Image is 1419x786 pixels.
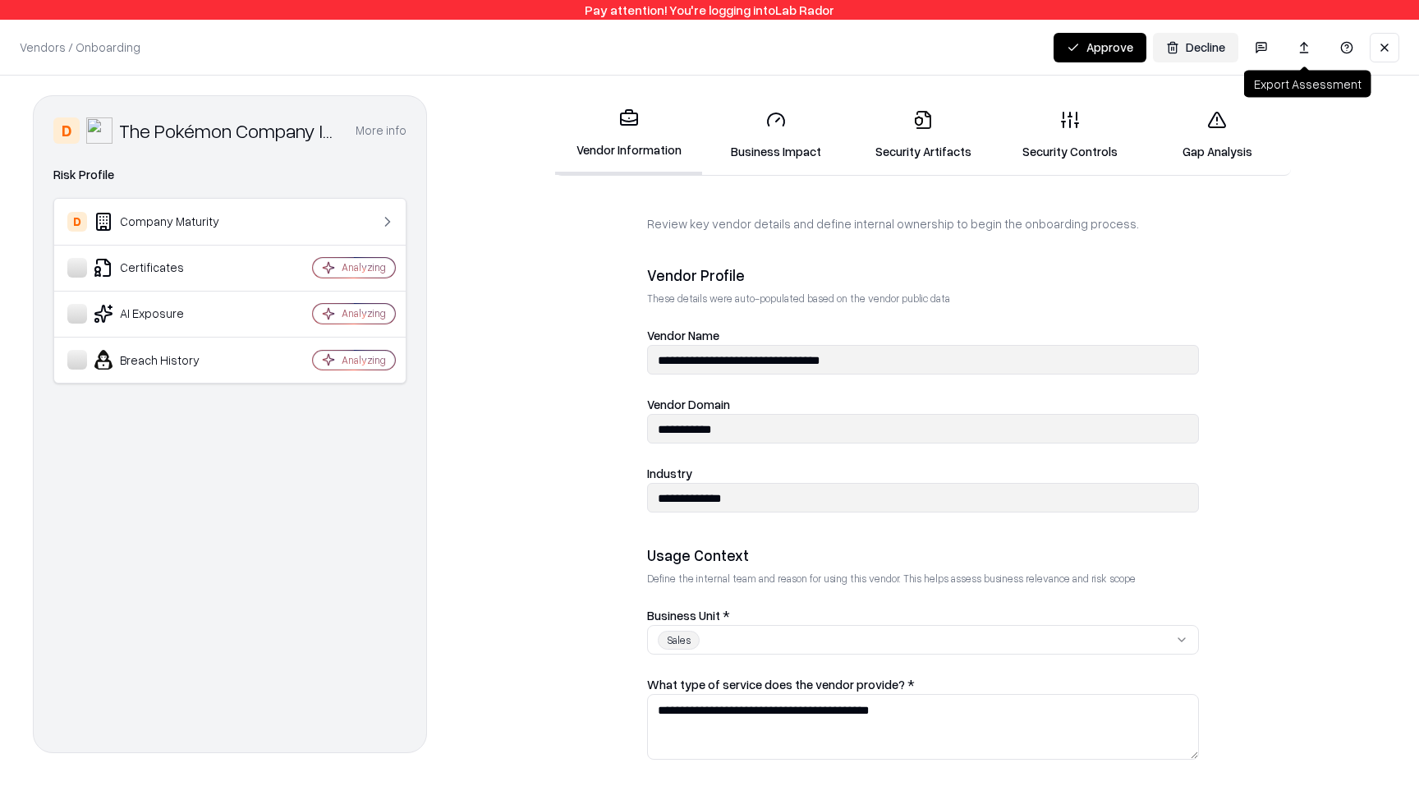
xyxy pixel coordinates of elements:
[20,39,140,56] p: Vendors / Onboarding
[1054,33,1146,62] button: Approve
[53,117,80,144] div: D
[647,608,730,623] label: Business Unit *
[67,258,264,278] div: Certificates
[647,397,730,411] label: Vendor Domain
[647,292,1199,306] p: These details were auto-populated based on the vendor public data
[119,117,336,144] div: The Pokémon Company International
[647,625,1199,655] button: Sales
[342,260,386,274] div: Analyzing
[1254,76,1362,93] p: Export Assessment
[67,350,264,370] div: Breach History
[86,117,113,144] img: The Pokémon Company International
[1144,97,1291,173] a: Gap Analysis
[702,97,849,173] a: Business Impact
[647,328,719,342] label: Vendor Name
[53,165,406,185] div: Risk Profile
[647,265,1199,285] div: Vendor Profile
[356,116,406,145] button: More info
[997,97,1144,173] a: Security Controls
[647,545,1199,565] div: Usage Context
[647,466,692,480] label: Industry
[342,306,386,320] div: Analyzing
[342,353,386,367] div: Analyzing
[67,212,87,232] div: D
[67,212,264,232] div: Company Maturity
[849,97,996,173] a: Security Artifacts
[1153,33,1238,62] button: Decline
[555,95,702,175] a: Vendor Information
[658,631,700,650] div: Sales
[647,677,915,692] label: What type of service does the vendor provide? *
[647,572,1199,586] p: Define the internal team and reason for using this vendor. This helps assess business relevance a...
[647,215,1199,232] p: Review key vendor details and define internal ownership to begin the onboarding process.
[67,304,264,324] div: AI Exposure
